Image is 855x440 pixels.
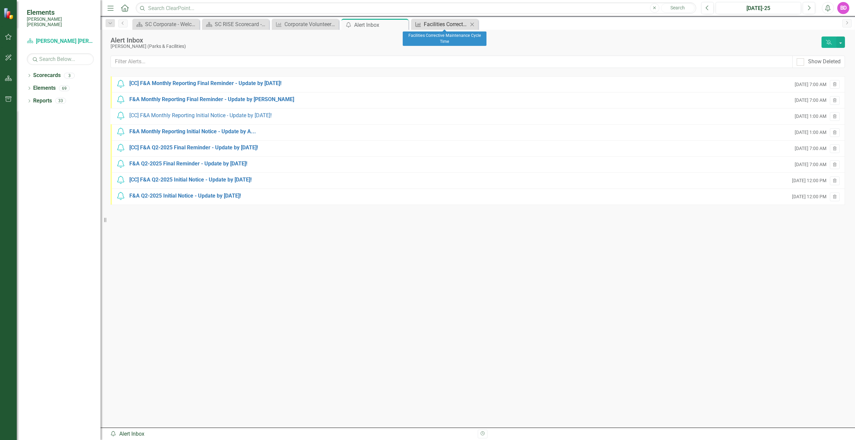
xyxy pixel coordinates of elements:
a: SC RISE Scorecard - Welcome to ClearPoint [204,20,267,28]
div: [CC] F&A Q2-2025 Final Reminder - Update by [DATE]! [129,144,258,152]
div: SC RISE Scorecard - Welcome to ClearPoint [215,20,267,28]
a: [PERSON_NAME] [PERSON_NAME] CORPORATE Balanced Scorecard [27,38,94,45]
div: [CC] F&A Monthly Reporting Initial Notice - Update by [DATE]! [129,112,272,120]
div: SC Corporate - Welcome to ClearPoint [145,20,198,28]
input: Search ClearPoint... [136,2,696,14]
small: [PERSON_NAME] [PERSON_NAME] [27,16,94,27]
div: [CC] F&A Monthly Reporting Final Reminder - Update by [DATE]! [129,80,281,87]
div: F&A Monthly Reporting Initial Notice - Update by A... [129,128,256,136]
a: Corporate Volunteerism Rate [273,20,337,28]
button: Search [661,3,695,13]
small: [DATE] 12:00 PM [792,194,827,200]
div: Facilities Corrective Maintenance Cycle Time [403,31,486,46]
input: Filter Alerts... [111,56,793,68]
div: F&A Monthly Reporting Final Reminder - Update by [PERSON_NAME] [129,96,294,103]
input: Search Below... [27,53,94,65]
div: Facilities Corrective Maintenance Cycle Time [424,20,468,28]
div: 33 [55,98,66,104]
div: Show Deleted [808,58,841,66]
small: [DATE] 1:00 AM [795,113,827,120]
a: SC Corporate - Welcome to ClearPoint [134,20,198,28]
div: Alert Inbox [354,21,407,29]
button: BD [837,2,849,14]
div: Corporate Volunteerism Rate [284,20,337,28]
small: [DATE] 7:00 AM [795,145,827,152]
div: [CC] F&A Q2-2025 Initial Notice - Update by [DATE]! [129,176,252,184]
small: [DATE] 7:00 AM [795,161,827,168]
img: ClearPoint Strategy [3,7,15,20]
button: [DATE]-25 [716,2,801,14]
div: 69 [59,85,70,91]
span: Search [670,5,685,10]
div: [DATE]-25 [718,4,799,12]
small: [DATE] 7:00 AM [795,97,827,103]
small: [DATE] 1:00 AM [795,129,827,136]
div: [PERSON_NAME] (Parks & Facilities) [111,44,818,49]
small: [DATE] 7:00 AM [795,81,827,88]
a: Scorecards [33,72,61,79]
span: Elements [27,8,94,16]
div: F&A Q2-2025 Initial Notice - Update by [DATE]! [129,192,241,200]
a: Elements [33,84,56,92]
a: Facilities Corrective Maintenance Cycle Time [413,20,468,28]
div: Alert Inbox [111,36,818,44]
div: 3 [64,73,75,78]
a: Reports [33,97,52,105]
small: [DATE] 12:00 PM [792,177,827,184]
div: F&A Q2-2025 Final Reminder - Update by [DATE]! [129,160,247,168]
div: Alert Inbox [110,430,473,438]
